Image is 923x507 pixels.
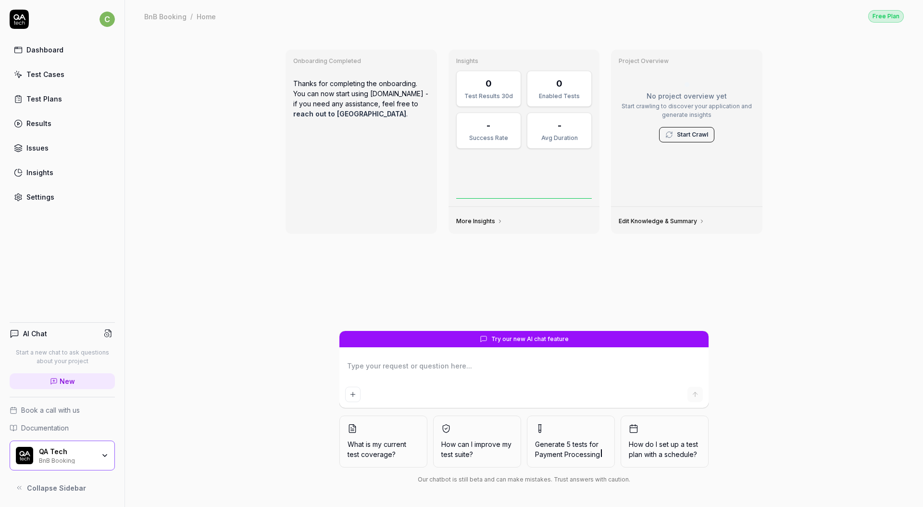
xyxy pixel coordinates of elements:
[10,89,115,108] a: Test Plans
[10,405,115,415] a: Book a call with us
[10,423,115,433] a: Documentation
[677,130,708,139] a: Start Crawl
[39,447,95,456] div: QA Tech
[621,416,709,468] button: How do I set up a test plan with a schedule?
[10,114,115,133] a: Results
[39,456,95,464] div: BnB Booking
[10,441,115,470] button: QA Tech LogoQA TechBnB Booking
[462,134,515,142] div: Success Rate
[26,167,53,177] div: Insights
[535,450,600,458] span: Payment Processing
[345,387,361,402] button: Add attachment
[868,10,904,23] a: Free Plan
[619,91,755,101] p: No project overview yet
[10,163,115,182] a: Insights
[629,439,700,459] span: How do I set up a test plan with a schedule?
[190,12,193,21] div: /
[21,423,69,433] span: Documentation
[486,77,492,90] div: 0
[144,12,187,21] div: BnB Booking
[21,405,80,415] span: Book a call with us
[26,45,63,55] div: Dashboard
[462,92,515,101] div: Test Results 30d
[486,119,490,132] div: -
[26,192,54,202] div: Settings
[26,118,51,128] div: Results
[10,373,115,389] a: New
[60,376,75,386] span: New
[26,143,49,153] div: Issues
[619,217,705,225] a: Edit Knowledge & Summary
[10,188,115,206] a: Settings
[456,57,592,65] h3: Insights
[619,57,755,65] h3: Project Overview
[10,65,115,84] a: Test Cases
[558,119,561,132] div: -
[293,57,429,65] h3: Onboarding Completed
[197,12,216,21] div: Home
[26,69,64,79] div: Test Cases
[556,77,562,90] div: 0
[10,40,115,59] a: Dashboard
[339,416,427,468] button: What is my current test coverage?
[293,71,429,127] p: Thanks for completing the onboarding. You can now start using [DOMAIN_NAME] - if you need any ass...
[16,447,33,464] img: QA Tech Logo
[456,217,503,225] a: More Insights
[339,475,709,484] div: Our chatbot is still beta and can make mistakes. Trust answers with caution.
[10,139,115,157] a: Issues
[348,439,419,459] span: What is my current test coverage?
[293,110,406,118] a: reach out to [GEOGRAPHIC_DATA]
[491,335,569,343] span: Try our new AI chat feature
[619,102,755,119] p: Start crawling to discover your application and generate insights
[100,12,115,27] span: c
[23,329,47,339] h4: AI Chat
[10,478,115,497] button: Collapse Sidebar
[26,94,62,104] div: Test Plans
[527,416,615,468] button: Generate 5 tests forPayment Processing
[535,439,607,459] span: Generate 5 tests for
[433,416,521,468] button: How can I improve my test suite?
[100,10,115,29] button: c
[10,348,115,366] p: Start a new chat to ask questions about your project
[533,134,586,142] div: Avg Duration
[27,483,86,493] span: Collapse Sidebar
[533,92,586,101] div: Enabled Tests
[441,439,513,459] span: How can I improve my test suite?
